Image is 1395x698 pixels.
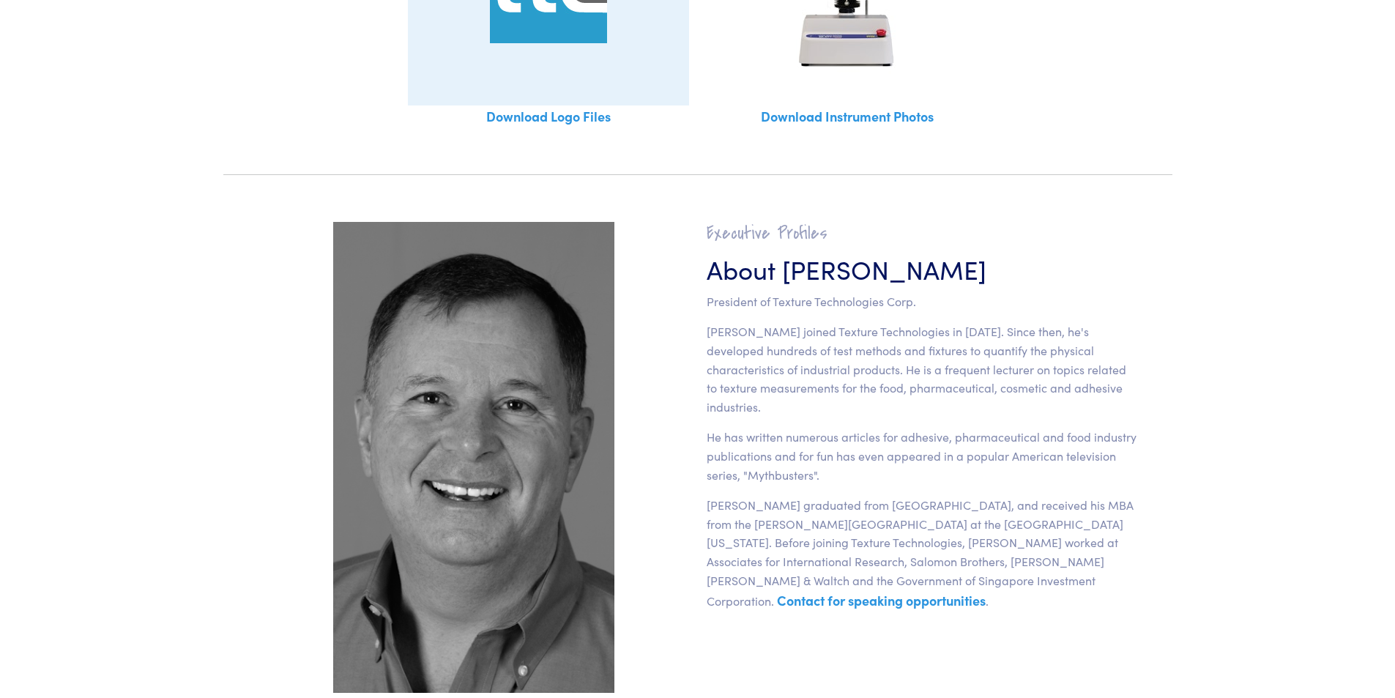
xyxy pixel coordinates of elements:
[761,107,934,125] a: Download Instrument Photos
[333,222,614,693] img: marc-johnson.jpg
[707,222,1137,245] h2: Executive Profiles
[707,496,1137,612] p: [PERSON_NAME] graduated from [GEOGRAPHIC_DATA], and received his MBA from the [PERSON_NAME][GEOGR...
[707,322,1137,416] p: [PERSON_NAME] joined Texture Technologies in [DATE]. Since then, he's developed hundreds of test ...
[486,107,611,125] a: Download Logo Files
[707,292,1137,311] p: President of Texture Technologies Corp.
[707,428,1137,484] p: He has written numerous articles for adhesive, pharmaceutical and food industry publications and ...
[777,591,986,609] a: Contact for speaking opportunities
[707,250,1137,286] h3: About [PERSON_NAME]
